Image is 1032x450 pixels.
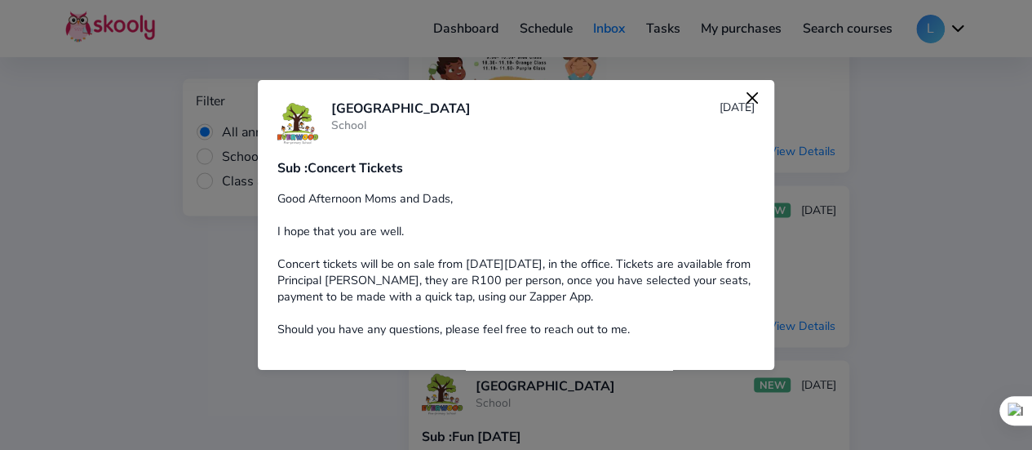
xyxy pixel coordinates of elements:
div: Concert Tickets [277,159,755,177]
div: [GEOGRAPHIC_DATA] [331,100,471,118]
div: Good Afternoon Moms and Dads, I hope that you are well. Concert tickets will be on sale from [DAT... [277,190,755,337]
span: Sub : [277,159,308,177]
div: [DATE] [720,100,755,146]
div: School [331,118,471,133]
img: 20231205090045865124304213871433ti33J8cjHXuu1iLrTv.png [277,103,318,145]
